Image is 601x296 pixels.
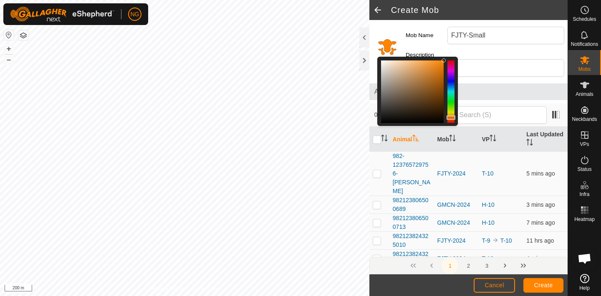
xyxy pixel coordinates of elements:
button: – [4,55,14,65]
button: Map Layers [18,30,28,40]
a: T-10 [482,255,493,262]
th: Last Updated [523,127,568,152]
span: 10 Oct 2025, 1:03 pm [526,201,555,208]
button: + [4,44,14,54]
p-sorticon: Activate to sort [526,140,533,147]
span: 982123806500689 [393,196,431,213]
span: Create [534,282,553,288]
button: 1 [442,257,458,274]
span: Animals [374,87,563,97]
label: Description [406,51,447,59]
span: VPs [580,142,589,147]
input: Search (S) [446,106,547,124]
button: Cancel [474,278,515,293]
span: 982123824325029 [393,250,431,267]
img: Gallagher Logo [10,7,114,22]
span: Notifications [571,42,598,47]
a: H-10 [482,219,494,226]
label: Mob Name [406,27,447,44]
span: 10 Oct 2025, 1:02 pm [526,170,555,177]
div: GMCN-2024 [437,218,475,227]
a: Privacy Policy [152,285,183,293]
div: FJTY-2024 [437,254,475,263]
a: T-10 [500,237,512,244]
span: 982123824325010 [393,232,431,249]
a: Contact Us [193,285,217,293]
p-sorticon: Activate to sort [490,136,496,143]
div: FJTY-2024 [437,236,475,245]
th: VP [478,127,523,152]
button: Create [523,278,563,293]
span: 982-123765729756-[PERSON_NAME] [393,152,431,196]
button: Next Page [497,257,513,274]
span: Neckbands [572,117,597,122]
p-sorticon: Activate to sort [449,136,456,143]
a: T-10 [482,170,493,177]
span: NG [131,10,139,19]
button: 2 [460,257,477,274]
span: 10 Oct 2025, 1:02 pm [526,255,555,262]
span: Infra [579,192,589,197]
a: Help [568,271,601,294]
span: Mobs [578,67,591,72]
th: Mob [434,127,479,152]
button: Last Page [515,257,532,274]
div: GMCN-2024 [437,201,475,209]
a: H-10 [482,201,494,208]
img: to [492,237,499,243]
span: Heatmap [574,217,595,222]
p-sorticon: Activate to sort [412,136,419,143]
a: T-9 [482,237,490,244]
span: Animals [576,92,593,97]
div: FJTY-2024 [437,169,475,178]
span: Status [577,167,591,172]
span: Help [579,286,590,291]
h2: Create Mob [391,5,568,15]
span: 10 Oct 2025, 1:30 am [526,237,554,244]
div: Open chat [572,246,597,271]
p-sorticon: Activate to sort [381,136,388,143]
span: 0 selected of 412 [374,110,446,119]
span: 982123806500713 [393,214,431,231]
span: 10 Oct 2025, 12:59 pm [526,219,555,226]
span: Cancel [485,282,504,288]
th: Animal [389,127,434,152]
span: Schedules [573,17,596,22]
button: 3 [478,257,495,274]
button: Reset Map [4,30,14,40]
